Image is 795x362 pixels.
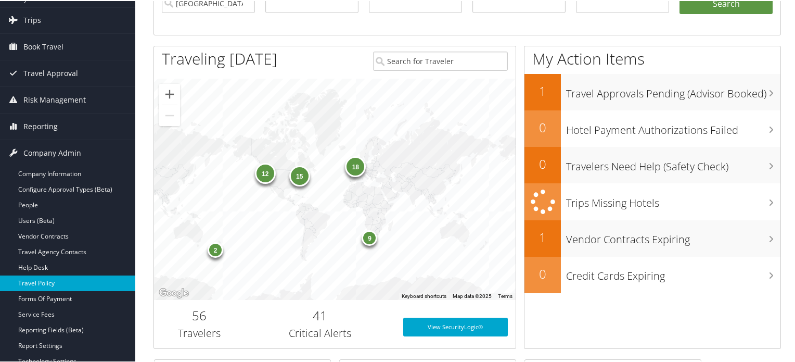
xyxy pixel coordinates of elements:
h2: 0 [524,118,561,135]
button: Keyboard shortcuts [402,292,446,299]
h3: Travelers [162,325,237,340]
a: 1Vendor Contracts Expiring [524,219,780,256]
span: Book Travel [23,33,63,59]
h2: 1 [524,81,561,99]
span: Trips [23,6,41,32]
h3: Credit Cards Expiring [566,263,780,282]
button: Zoom in [159,83,180,104]
h2: 56 [162,306,237,323]
a: Open this area in Google Maps (opens a new window) [157,285,191,299]
a: Trips Missing Hotels [524,182,780,219]
img: Google [157,285,191,299]
h3: Vendor Contracts Expiring [566,226,780,246]
h1: Traveling [DATE] [162,47,277,69]
h3: Travelers Need Help (Safety Check) [566,153,780,173]
div: 12 [254,162,275,183]
a: 0Credit Cards Expiring [524,256,780,292]
div: 2 [208,241,223,256]
span: Travel Approval [23,59,78,85]
h2: 0 [524,154,561,172]
h3: Travel Approvals Pending (Advisor Booked) [566,80,780,100]
a: Terms (opens in new tab) [498,292,512,298]
a: 0Hotel Payment Authorizations Failed [524,109,780,146]
div: 9 [362,229,377,245]
a: View SecurityLogic® [403,317,508,335]
h2: 41 [252,306,388,323]
h1: My Action Items [524,47,780,69]
a: 0Travelers Need Help (Safety Check) [524,146,780,182]
span: Map data ©2025 [453,292,492,298]
h2: 1 [524,228,561,245]
h2: 0 [524,264,561,282]
a: 1Travel Approvals Pending (Advisor Booked) [524,73,780,109]
div: 15 [289,165,310,185]
h3: Critical Alerts [252,325,388,340]
div: 18 [345,155,366,176]
input: Search for Traveler [373,51,508,70]
button: Zoom out [159,104,180,125]
span: Reporting [23,113,58,139]
h3: Trips Missing Hotels [566,190,780,209]
h3: Hotel Payment Authorizations Failed [566,117,780,136]
span: Company Admin [23,139,81,165]
span: Risk Management [23,86,86,112]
